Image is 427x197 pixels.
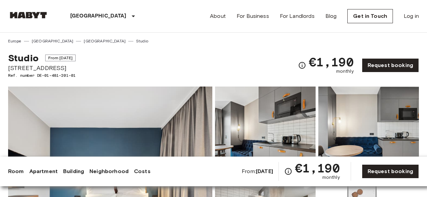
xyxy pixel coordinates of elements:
[318,87,419,175] img: Picture of unit DE-01-481-201-01
[242,168,273,175] span: From:
[362,164,419,178] a: Request booking
[256,168,273,174] b: [DATE]
[362,58,419,72] a: Request booking
[8,167,24,175] a: Room
[136,38,148,44] a: Studio
[404,12,419,20] a: Log in
[237,12,269,20] a: For Business
[215,87,316,175] img: Picture of unit DE-01-481-201-01
[8,72,76,78] span: Ref. number DE-01-481-201-01
[32,38,74,44] a: [GEOGRAPHIC_DATA]
[280,12,315,20] a: For Landlords
[45,55,76,61] span: From [DATE]
[309,56,354,68] span: €1,190
[298,61,306,69] svg: Check cost overview for full price breakdown. Please note that discounts apply to new joiners onl...
[8,38,21,44] a: Europe
[325,12,337,20] a: Blog
[134,167,151,175] a: Costs
[8,64,76,72] span: [STREET_ADDRESS]
[284,167,292,175] svg: Check cost overview for full price breakdown. Please note that discounts apply to new joiners onl...
[295,162,340,174] span: €1,190
[70,12,127,20] p: [GEOGRAPHIC_DATA]
[29,167,58,175] a: Apartment
[63,167,84,175] a: Building
[347,9,393,23] a: Get in Touch
[336,68,354,75] span: monthly
[89,167,129,175] a: Neighborhood
[322,174,340,181] span: monthly
[84,38,126,44] a: [GEOGRAPHIC_DATA]
[8,12,49,19] img: Habyt
[8,52,38,64] span: Studio
[210,12,226,20] a: About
